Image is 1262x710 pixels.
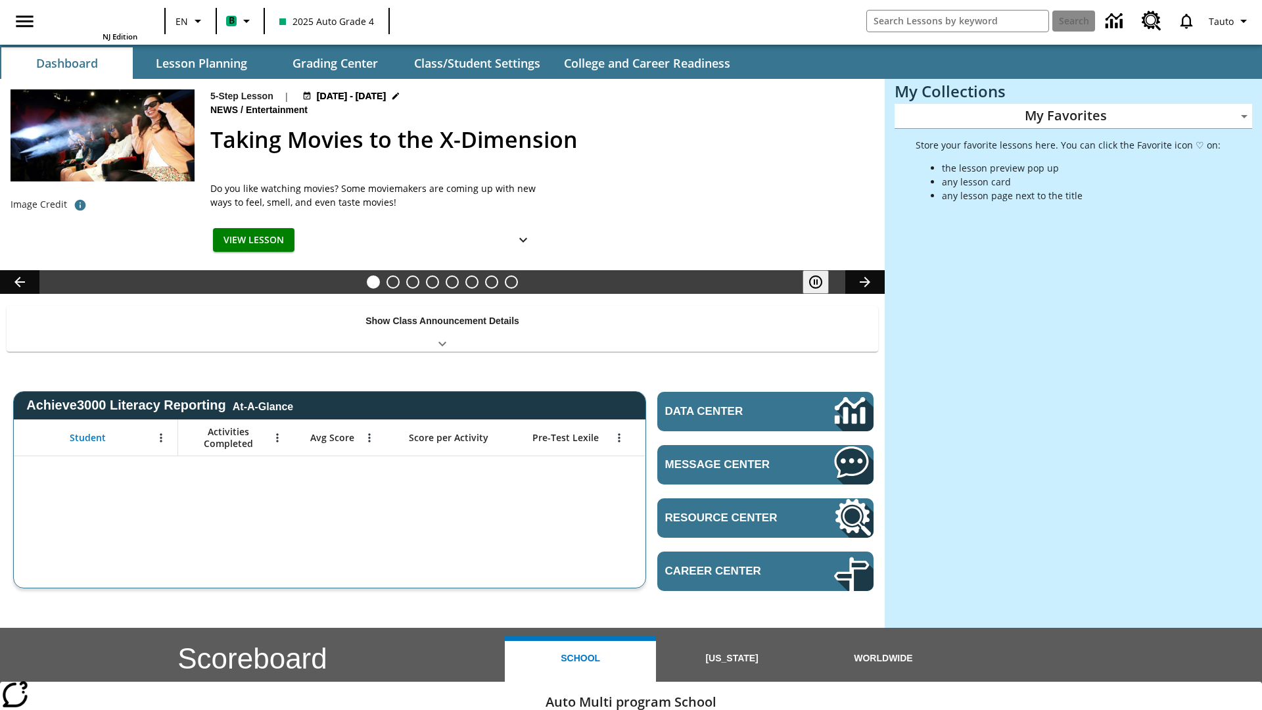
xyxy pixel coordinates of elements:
[406,275,419,289] button: Slide 3 Do You Want Fries With That?
[657,498,874,538] a: Resource Center, Will open in new tab
[221,9,260,33] button: Boost Class color is mint green. Change class color
[867,11,1048,32] input: search field
[808,636,959,682] button: Worldwide
[505,636,656,682] button: School
[52,4,137,41] div: Home
[1,47,133,79] button: Dashboard
[103,32,137,41] span: NJ Edition
[365,314,519,328] p: Show Class Announcement Details
[510,228,536,252] button: Show Details
[284,89,289,103] span: |
[845,270,885,294] button: Lesson carousel, Next
[404,47,551,79] button: Class/Student Settings
[465,275,479,289] button: Slide 6 Pre-release lesson
[1098,3,1134,39] a: Data Center
[657,445,874,485] a: Message Center
[360,428,379,448] button: Open Menu
[895,82,1252,101] h3: My Collections
[426,275,439,289] button: Slide 4 What's the Big Idea?
[609,428,629,448] button: Open Menu
[151,428,171,448] button: Open Menu
[446,275,459,289] button: Slide 5 One Idea, Lots of Hard Work
[657,392,874,431] a: Data Center
[386,275,400,289] button: Slide 2 Cars of the Future?
[942,161,1221,175] li: the lesson preview pop up
[665,565,795,578] span: Career Center
[942,175,1221,189] li: any lesson card
[942,189,1221,202] li: any lesson page next to the title
[135,47,267,79] button: Lesson Planning
[1134,3,1169,39] a: Resource Center, Will open in new tab
[409,432,488,444] span: Score per Activity
[210,181,539,209] p: Do you like watching movies? Some moviemakers are coming up with new ways to feel, smell, and eve...
[485,275,498,289] button: Slide 7 Career Lesson
[1209,14,1234,28] span: Tauto
[7,306,878,352] div: Show Class Announcement Details
[1169,4,1204,38] a: Notifications
[553,47,741,79] button: College and Career Readiness
[279,14,374,28] span: 2025 Auto Grade 4
[505,275,518,289] button: Slide 8 Sleepless in the Animal Kingdom
[70,432,106,444] span: Student
[895,104,1252,129] div: My Favorites
[665,405,789,418] span: Data Center
[665,511,795,525] span: Resource Center
[300,89,404,103] button: Aug 18 - Aug 24 Choose Dates
[67,193,93,217] button: Photo credit: Photo by The Asahi Shimbun via Getty Images
[1204,9,1257,33] button: Profile/Settings
[367,275,380,289] button: Slide 1 Taking Movies to the X-Dimension
[665,458,795,471] span: Message Center
[317,89,386,103] span: [DATE] - [DATE]
[310,432,354,444] span: Avg Score
[268,428,287,448] button: Open Menu
[657,552,874,591] a: Career Center
[213,228,294,252] button: View Lesson
[803,270,842,294] div: Pause
[246,103,310,118] span: Entertainment
[656,636,807,682] button: [US_STATE]
[185,426,271,450] span: Activities Completed
[5,2,44,41] button: Open side menu
[229,12,235,29] span: B
[210,123,869,156] h2: Taking Movies to the X-Dimension
[532,432,599,444] span: Pre-Test Lexile
[11,89,195,181] img: Panel in front of the seats sprays water mist to the happy audience at a 4DX-equipped theater.
[241,105,243,115] span: /
[210,89,273,103] p: 5-Step Lesson
[916,138,1221,152] p: Store your favorite lessons here. You can click the Favorite icon ♡ on:
[233,398,293,413] div: At-A-Glance
[210,103,241,118] span: News
[175,14,188,28] span: EN
[269,47,401,79] button: Grading Center
[170,9,212,33] button: Language: EN, Select a language
[803,270,829,294] button: Pause
[26,398,293,413] span: Achieve3000 Literacy Reporting
[11,198,67,211] p: Image Credit
[52,5,137,32] a: Home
